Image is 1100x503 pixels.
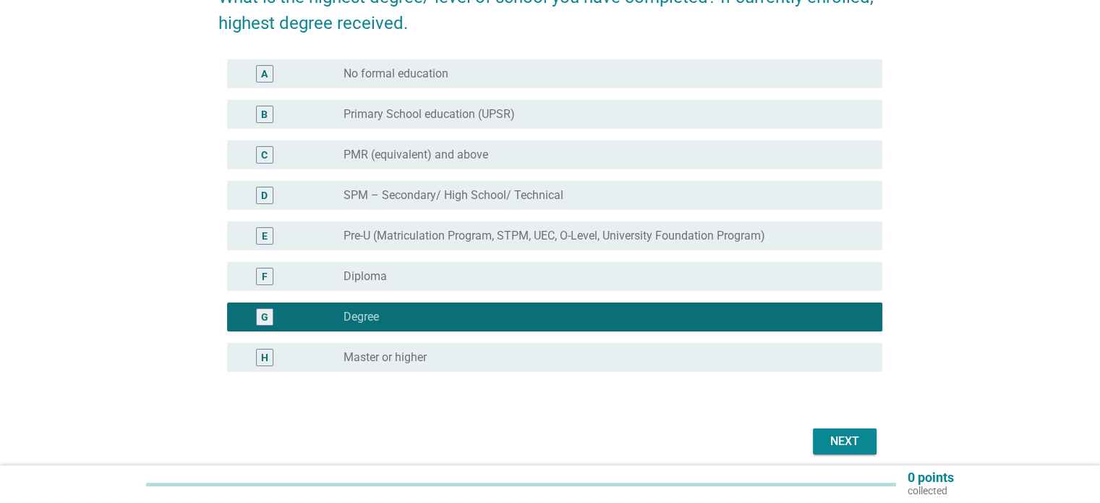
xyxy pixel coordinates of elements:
label: Diploma [344,269,387,284]
div: B [261,107,268,122]
p: collected [908,484,954,497]
div: C [261,148,268,163]
div: D [261,188,268,203]
label: Pre-U (Matriculation Program, STPM, UEC, O-Level, University Foundation Program) [344,229,765,243]
label: SPM – Secondary/ High School/ Technical [344,188,563,203]
label: PMR (equivalent) and above [344,148,488,162]
label: Primary School education (UPSR) [344,107,515,122]
div: Next [824,433,865,450]
div: H [261,350,268,365]
div: G [261,310,268,325]
p: 0 points [908,471,954,484]
div: E [262,229,268,244]
div: F [262,269,268,284]
div: A [261,67,268,82]
label: No formal education [344,67,448,81]
button: Next [813,428,877,455]
label: Degree [344,310,379,324]
label: Master or higher [344,350,427,365]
